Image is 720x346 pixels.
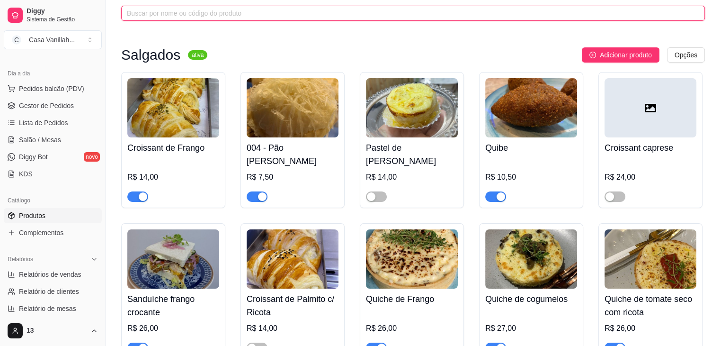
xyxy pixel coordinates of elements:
span: Complementos [19,228,63,237]
div: R$ 14,00 [366,172,458,183]
span: C [12,35,21,45]
div: R$ 27,00 [485,323,577,334]
h4: Croissant de Palmito c/ Ricota [247,292,338,319]
div: R$ 14,00 [127,172,219,183]
span: Relatórios [8,255,33,263]
img: product-image [247,78,338,137]
div: R$ 26,00 [604,323,696,334]
span: KDS [19,169,33,179]
span: Adicionar produto [600,50,652,60]
span: plus-circle [589,52,596,58]
button: 13 [4,319,102,342]
a: Produtos [4,208,102,223]
div: R$ 10,50 [485,172,577,183]
h4: Quibe [485,141,577,155]
a: DiggySistema de Gestão [4,4,102,27]
a: KDS [4,166,102,182]
div: Catálogo [4,193,102,208]
h4: Pastel de [PERSON_NAME] [366,141,458,168]
input: Buscar por nome ou código do produto [127,8,692,18]
span: Gestor de Pedidos [19,101,74,110]
span: Pedidos balcão (PDV) [19,84,84,93]
h3: Salgados [121,49,180,61]
a: Complementos [4,225,102,240]
h4: Croissant de Frango [127,141,219,155]
span: Sistema de Gestão [27,16,98,23]
span: Diggy [27,7,98,16]
span: Lista de Pedidos [19,118,68,127]
button: Pedidos balcão (PDV) [4,81,102,96]
div: R$ 26,00 [366,323,458,334]
img: product-image [127,78,219,137]
span: Produtos [19,211,45,220]
sup: ativa [188,50,207,60]
div: R$ 24,00 [604,172,696,183]
div: R$ 26,00 [127,323,219,334]
h4: Quiche de Frango [366,292,458,306]
div: R$ 14,00 [247,323,338,334]
span: Diggy Bot [19,152,48,162]
a: Gestor de Pedidos [4,98,102,113]
span: Relatório de clientes [19,287,79,296]
span: Salão / Mesas [19,135,61,145]
a: Salão / Mesas [4,132,102,147]
div: Casa Vanillah ... [29,35,75,45]
a: Relatório de clientes [4,284,102,299]
div: R$ 7,50 [247,172,338,183]
a: Relatórios de vendas [4,267,102,282]
h4: Quiche de cogumelos [485,292,577,306]
div: Dia a dia [4,66,102,81]
img: product-image [485,229,577,289]
img: product-image [604,229,696,289]
h4: 004 - Pão [PERSON_NAME] [247,141,338,168]
button: Adicionar produto [582,47,659,63]
span: Relatórios de vendas [19,270,81,279]
h4: Croissant caprese [604,141,696,155]
img: product-image [485,78,577,137]
span: Relatório de mesas [19,304,76,313]
h4: Sanduíche frango crocante [127,292,219,319]
img: product-image [127,229,219,289]
button: Select a team [4,30,102,49]
a: Relatório de mesas [4,301,102,316]
button: Opções [667,47,705,63]
a: Diggy Botnovo [4,149,102,164]
img: product-image [366,229,458,289]
span: 13 [27,327,87,335]
h4: Quiche de tomate seco com ricota [604,292,696,319]
img: product-image [366,78,458,137]
a: Lista de Pedidos [4,115,102,130]
img: product-image [247,229,338,289]
span: Opções [675,50,697,60]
